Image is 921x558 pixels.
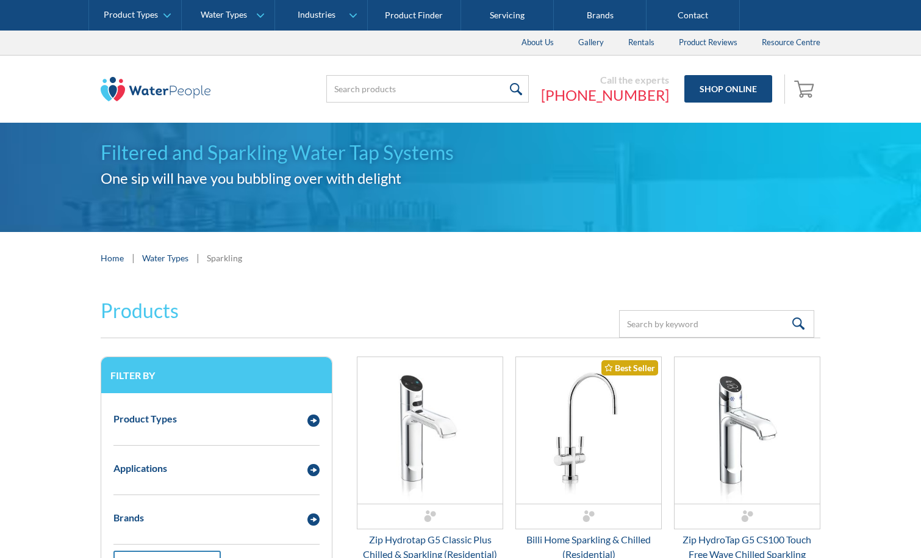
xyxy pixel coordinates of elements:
a: About Us [509,31,566,55]
div: Product Types [104,10,158,20]
div: Brands [113,510,144,525]
h1: Filtered and Sparkling Water Tap Systems [101,138,820,167]
div: Water Types [201,10,247,20]
a: [PHONE_NUMBER] [541,86,669,104]
img: Billi Home Sparkling & Chilled (Residential) [516,357,661,504]
div: Industries [298,10,335,20]
div: Product Types [113,411,177,426]
div: Call the experts [541,74,669,86]
a: Product Reviews [667,31,750,55]
h2: One sip will have you bubbling over with delight [101,167,820,189]
div: Applications [113,461,167,476]
img: Zip HydroTap G5 CS100 Touch Free Wave Chilled Sparkling [675,357,820,504]
a: Gallery [566,31,616,55]
h2: Products [101,296,179,325]
a: Rentals [616,31,667,55]
a: Shop Online [684,75,772,103]
div: | [195,250,201,265]
a: Home [101,252,124,264]
a: Open empty cart [791,74,820,104]
input: Search by keyword [619,310,814,338]
h3: Filter by [110,369,323,381]
div: | [130,250,136,265]
input: Search products [326,75,529,103]
img: Zip Hydrotap G5 Classic Plus Chilled & Sparkling (Residential) [357,357,503,504]
div: Best Seller [601,360,658,375]
div: Sparkling [207,252,242,264]
img: shopping cart [794,79,817,98]
a: Water Types [142,252,188,264]
a: Resource Centre [750,31,833,55]
img: The Water People [101,77,210,101]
